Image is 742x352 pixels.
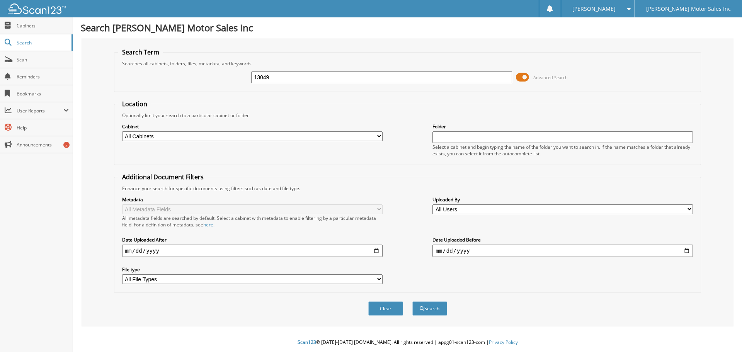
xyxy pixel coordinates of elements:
[122,266,383,273] label: File type
[646,7,731,11] span: [PERSON_NAME] Motor Sales Inc
[122,215,383,228] div: All metadata fields are searched by default. Select a cabinet with metadata to enable filtering b...
[122,123,383,130] label: Cabinet
[122,196,383,203] label: Metadata
[298,339,316,345] span: Scan123
[432,144,693,157] div: Select a cabinet and begin typing the name of the folder you want to search in. If the name match...
[122,236,383,243] label: Date Uploaded After
[432,245,693,257] input: end
[8,3,66,14] img: scan123-logo-white.svg
[17,56,69,63] span: Scan
[432,123,693,130] label: Folder
[17,124,69,131] span: Help
[703,315,742,352] iframe: Chat Widget
[118,185,697,192] div: Enhance your search for specific documents using filters such as date and file type.
[572,7,616,11] span: [PERSON_NAME]
[17,141,69,148] span: Announcements
[432,236,693,243] label: Date Uploaded Before
[81,21,734,34] h1: Search [PERSON_NAME] Motor Sales Inc
[533,75,568,80] span: Advanced Search
[17,39,68,46] span: Search
[203,221,213,228] a: here
[118,173,208,181] legend: Additional Document Filters
[118,60,697,67] div: Searches all cabinets, folders, files, metadata, and keywords
[63,142,70,148] div: 2
[17,90,69,97] span: Bookmarks
[17,73,69,80] span: Reminders
[412,301,447,316] button: Search
[432,196,693,203] label: Uploaded By
[489,339,518,345] a: Privacy Policy
[368,301,403,316] button: Clear
[73,333,742,352] div: © [DATE]-[DATE] [DOMAIN_NAME]. All rights reserved | appg01-scan123-com |
[118,48,163,56] legend: Search Term
[118,100,151,108] legend: Location
[17,107,63,114] span: User Reports
[118,112,697,119] div: Optionally limit your search to a particular cabinet or folder
[122,245,383,257] input: start
[17,22,69,29] span: Cabinets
